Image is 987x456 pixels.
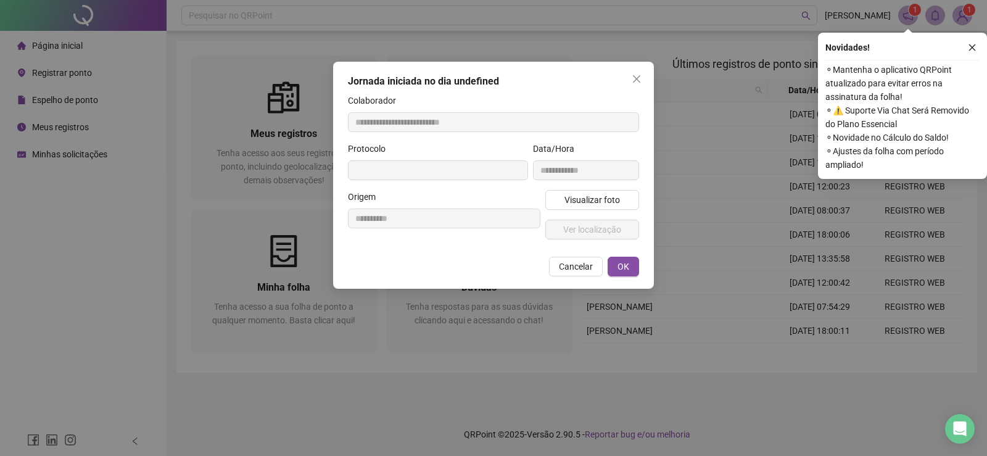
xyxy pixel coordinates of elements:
[564,193,620,207] span: Visualizar foto
[608,257,639,276] button: OK
[825,131,980,144] span: ⚬ Novidade no Cálculo do Saldo!
[825,144,980,172] span: ⚬ Ajustes da folha com período ampliado!
[545,220,639,239] button: Ver localização
[825,63,980,104] span: ⚬ Mantenha o aplicativo QRPoint atualizado para evitar erros na assinatura da folha!
[348,190,384,204] label: Origem
[632,74,642,84] span: close
[825,104,980,131] span: ⚬ ⚠️ Suporte Via Chat Será Removido do Plano Essencial
[617,260,629,273] span: OK
[348,94,404,107] label: Colaborador
[559,260,593,273] span: Cancelar
[968,43,977,52] span: close
[545,190,639,210] button: Visualizar foto
[348,74,639,89] div: Jornada iniciada no dia undefined
[533,142,582,155] label: Data/Hora
[627,69,646,89] button: Close
[945,414,975,444] div: Open Intercom Messenger
[549,257,603,276] button: Cancelar
[825,41,870,54] span: Novidades !
[348,142,394,155] label: Protocolo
